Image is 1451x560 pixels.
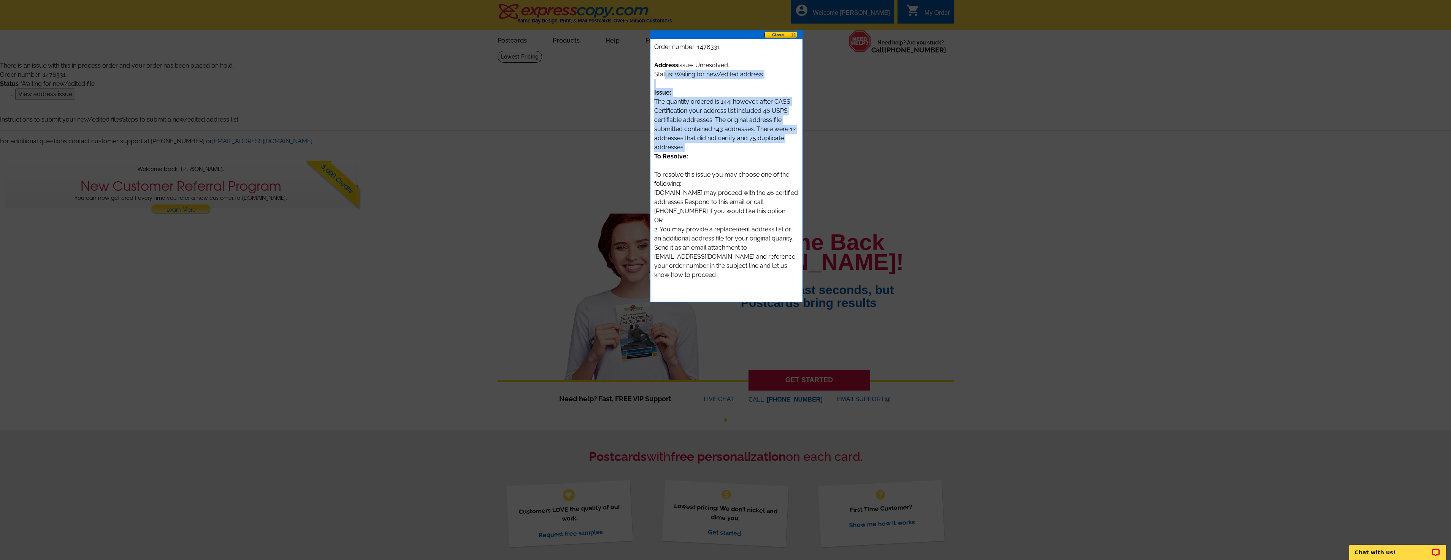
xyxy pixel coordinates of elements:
[654,62,678,69] b: Address
[1344,536,1451,560] iframe: LiveChat chat widget
[654,52,799,298] div: The quantity ordered is 144; however, after CASS Certification your address list included 46 USPS...
[650,39,802,302] div: Order number: 1476331
[654,89,671,96] b: Issue:
[654,153,688,160] b: To Resolve:
[654,61,799,79] div: issue: Unresolved. Status: Waiting for new/edited address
